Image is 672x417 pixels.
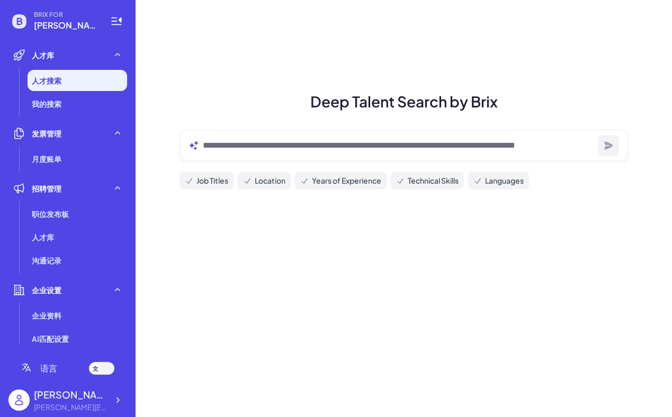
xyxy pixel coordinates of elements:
div: monica@joinbrix.com [34,402,108,413]
span: AI匹配设置 [32,333,69,344]
h1: Deep Talent Search by Brix [167,90,641,113]
span: Location [255,175,285,186]
span: 我的搜索 [32,98,61,109]
span: Job Titles [196,175,228,186]
span: BRIX FOR [34,11,97,19]
span: 企业设置 [32,285,61,295]
span: 发票管理 [32,128,61,139]
span: 沟通记录 [32,255,61,266]
span: 人才库 [32,232,54,242]
span: Languages [485,175,524,186]
span: 语言 [40,362,57,375]
span: Years of Experience [312,175,381,186]
span: 职位发布板 [32,208,69,219]
img: user_logo.png [8,389,30,411]
span: monica@joinbrix.com [34,19,97,32]
div: monica zhou [34,387,108,402]
span: 招聘管理 [32,183,61,194]
span: 人才搜索 [32,75,61,86]
span: Technical Skills [408,175,459,186]
span: 月度账单 [32,153,61,164]
span: 企业资料 [32,310,61,321]
span: 人才库 [32,50,54,60]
